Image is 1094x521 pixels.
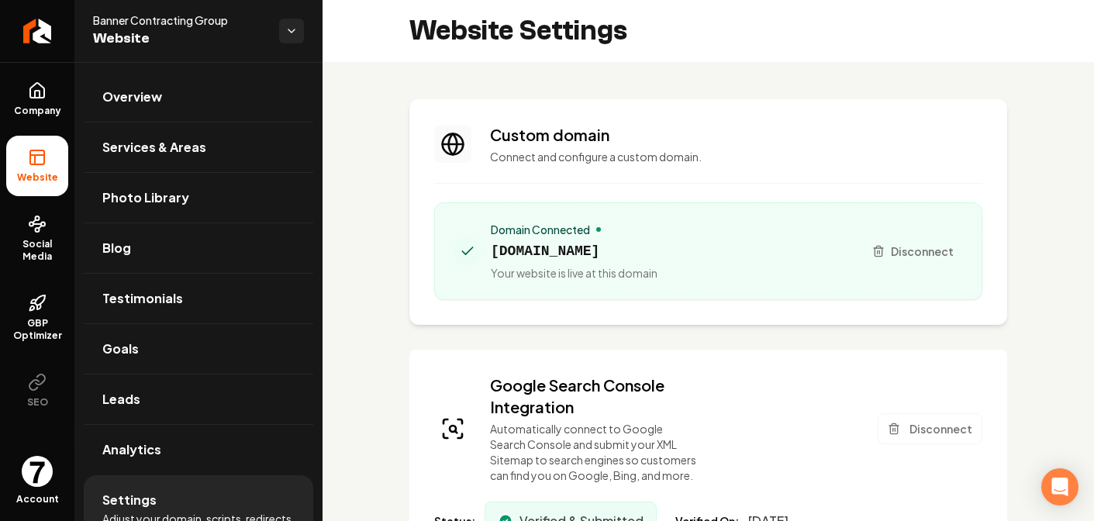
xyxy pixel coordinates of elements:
[490,421,696,483] p: Automatically connect to Google Search Console and submit your XML Sitemap to search engines so c...
[102,88,162,106] span: Overview
[863,237,963,265] button: Disconnect
[23,19,52,43] img: Rebolt Logo
[6,281,68,354] a: GBP Optimizer
[102,340,139,358] span: Goals
[102,440,161,459] span: Analytics
[102,491,157,509] span: Settings
[6,238,68,263] span: Social Media
[93,12,267,28] span: Banner Contracting Group
[84,223,313,273] a: Blog
[6,361,68,421] button: SEO
[22,456,53,487] button: Open user button
[84,274,313,323] a: Testimonials
[490,374,696,418] h3: Google Search Console Integration
[8,105,67,117] span: Company
[102,138,206,157] span: Services & Areas
[102,289,183,308] span: Testimonials
[1041,468,1078,505] div: Open Intercom Messenger
[490,124,982,146] h3: Custom domain
[6,69,68,129] a: Company
[409,16,627,47] h2: Website Settings
[16,493,59,505] span: Account
[102,239,131,257] span: Blog
[6,202,68,275] a: Social Media
[491,240,657,262] span: [DOMAIN_NAME]
[84,425,313,474] a: Analytics
[11,171,64,184] span: Website
[22,456,53,487] img: GA - Master Analytics 7 Crane
[891,243,954,260] span: Disconnect
[84,72,313,122] a: Overview
[491,222,590,237] span: Domain Connected
[102,188,189,207] span: Photo Library
[84,122,313,172] a: Services & Areas
[93,28,267,50] span: Website
[490,149,982,164] p: Connect and configure a custom domain.
[878,413,982,444] button: Disconnect
[84,324,313,374] a: Goals
[84,374,313,424] a: Leads
[6,317,68,342] span: GBP Optimizer
[21,396,54,409] span: SEO
[491,265,657,281] span: Your website is live at this domain
[102,390,140,409] span: Leads
[84,173,313,223] a: Photo Library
